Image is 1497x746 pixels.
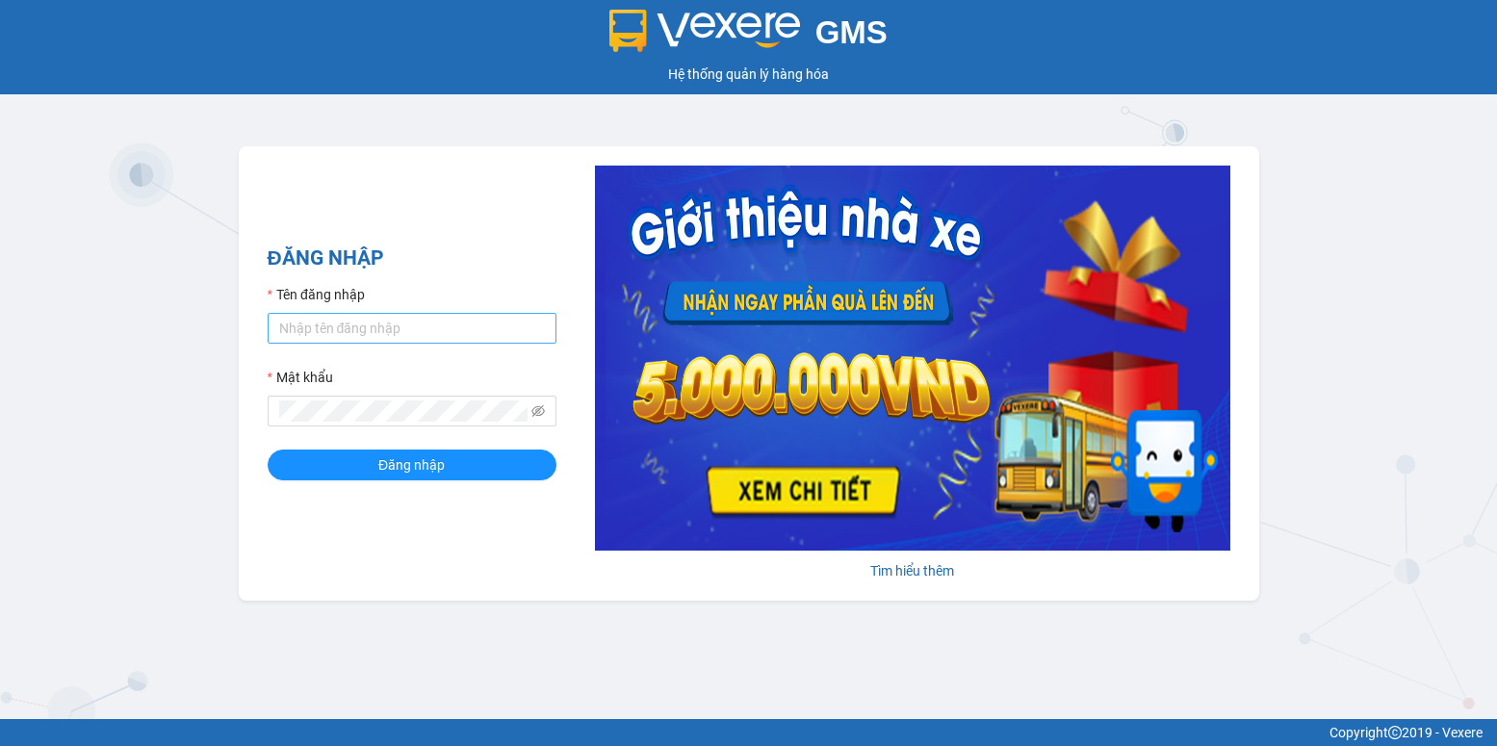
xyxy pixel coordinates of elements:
span: GMS [815,14,888,50]
input: Tên đăng nhập [268,313,556,344]
div: Hệ thống quản lý hàng hóa [5,64,1492,85]
a: GMS [609,29,888,44]
button: Đăng nhập [268,450,556,480]
span: eye-invisible [531,404,545,418]
label: Tên đăng nhập [268,284,365,305]
img: banner-0 [595,166,1230,551]
span: copyright [1388,726,1402,739]
img: logo 2 [609,10,800,52]
label: Mật khẩu [268,367,333,388]
div: Tìm hiểu thêm [595,560,1230,581]
h2: ĐĂNG NHẬP [268,243,556,274]
div: Copyright 2019 - Vexere [14,722,1483,743]
span: Đăng nhập [378,454,445,476]
input: Mật khẩu [279,400,528,422]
